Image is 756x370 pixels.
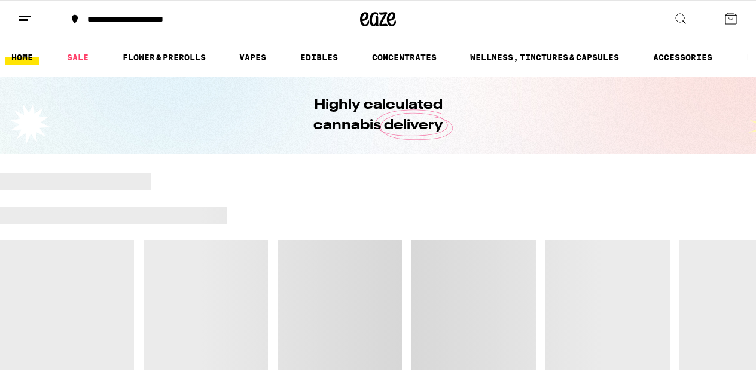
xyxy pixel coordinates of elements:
a: ACCESSORIES [647,50,718,65]
a: HOME [5,50,39,65]
a: EDIBLES [294,50,344,65]
a: VAPES [233,50,272,65]
h1: Highly calculated cannabis delivery [279,95,477,136]
a: WELLNESS, TINCTURES & CAPSULES [464,50,625,65]
a: CONCENTRATES [366,50,443,65]
a: FLOWER & PREROLLS [117,50,212,65]
a: SALE [61,50,94,65]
